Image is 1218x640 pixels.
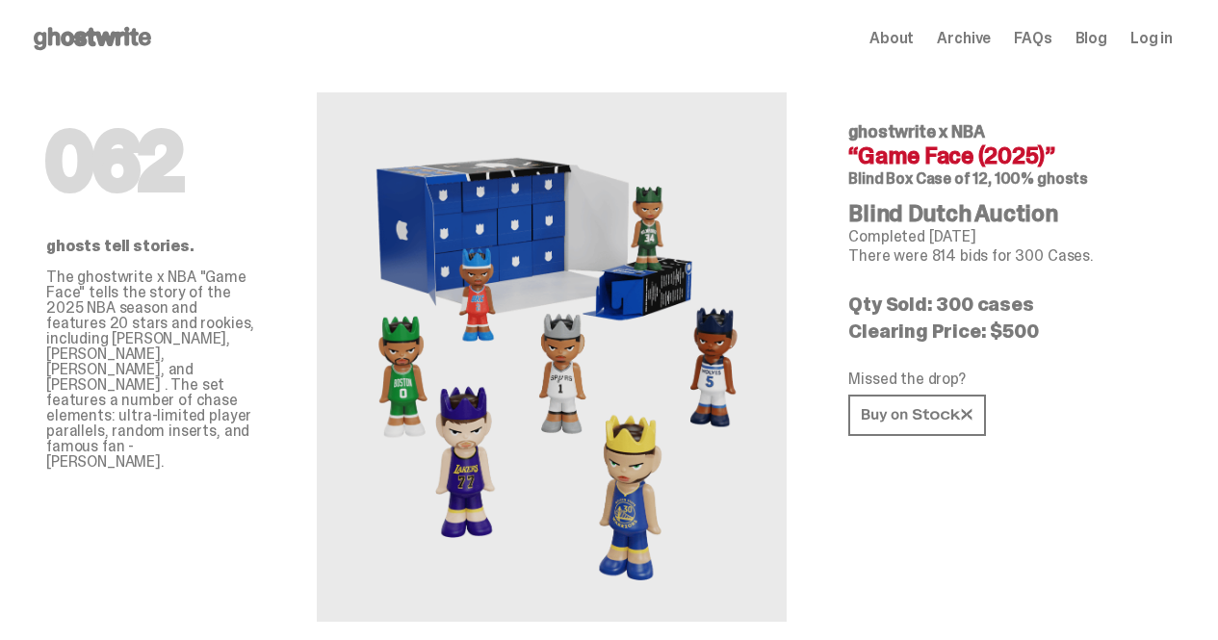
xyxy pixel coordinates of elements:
[848,202,1157,225] h4: Blind Dutch Auction
[848,294,1157,314] p: Qty Sold: 300 cases
[848,120,984,143] span: ghostwrite x NBA
[848,229,1157,244] p: Completed [DATE]
[46,269,255,470] p: The ghostwrite x NBA "Game Face" tells the story of the 2025 NBA season and features 20 stars and...
[848,144,1157,167] h4: “Game Face (2025)”
[848,371,1157,387] p: Missed the drop?
[46,239,255,254] p: ghosts tell stories.
[848,168,913,189] span: Blind Box
[46,123,255,200] h1: 062
[869,31,914,46] a: About
[1130,31,1173,46] a: Log in
[1014,31,1051,46] a: FAQs
[916,168,1088,189] span: Case of 12, 100% ghosts
[340,92,764,622] img: NBA&ldquo;Game Face (2025)&rdquo;
[848,248,1157,264] p: There were 814 bids for 300 Cases.
[848,321,1157,341] p: Clearing Price: $500
[1075,31,1107,46] a: Blog
[937,31,991,46] a: Archive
